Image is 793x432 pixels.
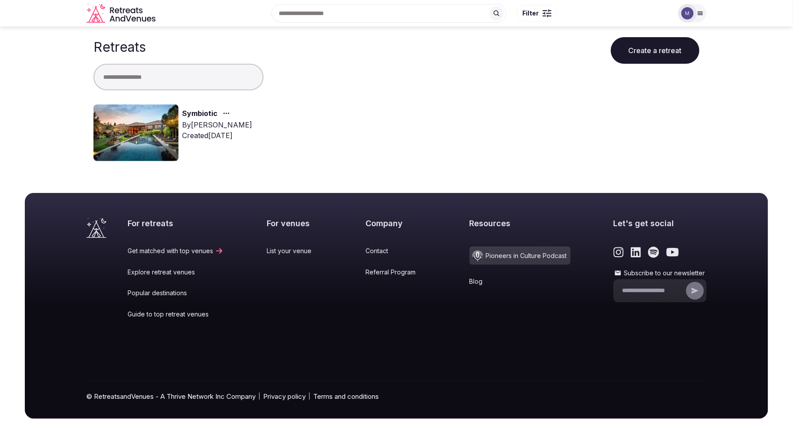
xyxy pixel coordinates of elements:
[611,37,700,64] button: Create a retreat
[128,247,224,255] a: Get matched with top venues
[470,277,571,286] a: Blog
[267,218,323,229] h2: For venues
[263,392,306,401] a: Privacy policy
[128,289,224,297] a: Popular destinations
[470,218,571,229] h2: Resources
[365,268,426,277] a: Referral Program
[517,5,557,22] button: Filter
[128,268,224,277] a: Explore retreat venues
[666,247,679,258] a: Link to the retreats and venues Youtube page
[182,120,252,130] div: By [PERSON_NAME]
[86,381,707,419] div: © RetreatsandVenues - A Thrive Network Inc Company
[93,104,179,161] img: Top retreat image for the retreat: Symbiotic
[313,392,379,401] a: Terms and conditions
[614,247,624,258] a: Link to the retreats and venues Instagram page
[267,247,323,255] a: List your venue
[614,218,707,229] h2: Let's get social
[365,247,426,255] a: Contact
[86,4,157,23] a: Visit the homepage
[182,130,252,141] div: Created [DATE]
[86,4,157,23] svg: Retreats and Venues company logo
[365,218,426,229] h2: Company
[128,218,224,229] h2: For retreats
[93,39,146,55] h1: Retreats
[182,108,218,120] a: Symbiotic
[681,7,694,19] img: mia
[648,247,659,258] a: Link to the retreats and venues Spotify page
[86,218,106,238] a: Visit the homepage
[523,9,539,18] span: Filter
[614,269,707,278] label: Subscribe to our newsletter
[128,310,224,319] a: Guide to top retreat venues
[470,247,571,265] a: Pioneers in Culture Podcast
[631,247,641,258] a: Link to the retreats and venues LinkedIn page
